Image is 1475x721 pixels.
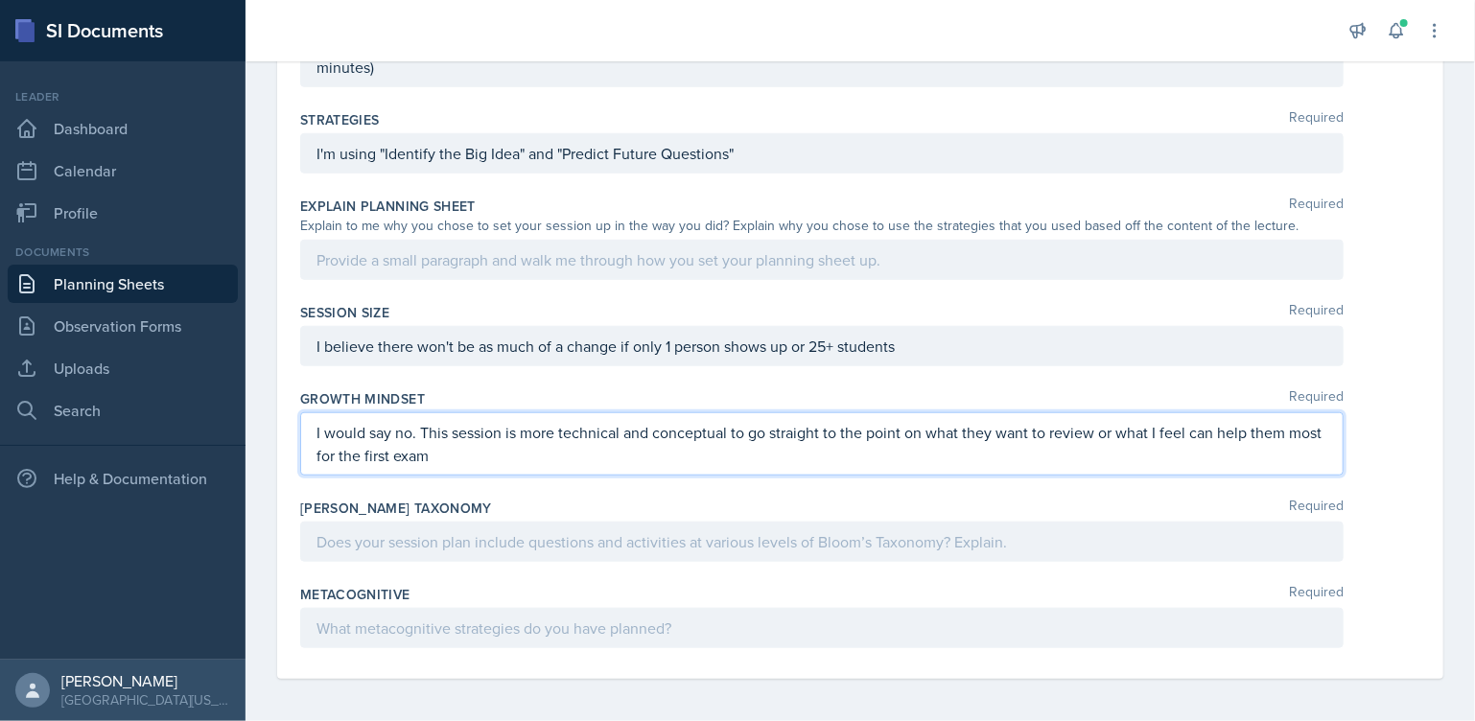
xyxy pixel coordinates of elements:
[300,303,389,322] label: Session Size
[8,459,238,498] div: Help & Documentation
[316,335,1327,358] p: I believe there won't be as much of a change if only 1 person shows up or 25+ students
[8,265,238,303] a: Planning Sheets
[1289,303,1344,322] span: Required
[8,109,238,148] a: Dashboard
[300,110,380,129] label: Strategies
[8,391,238,430] a: Search
[316,421,1327,467] p: I would say no. This session is more technical and conceptual to go straight to the point on what...
[8,244,238,261] div: Documents
[8,194,238,232] a: Profile
[61,671,230,690] div: [PERSON_NAME]
[1289,110,1344,129] span: Required
[300,499,492,518] label: [PERSON_NAME] Taxonomy
[300,389,425,408] label: Growth Mindset
[300,197,476,216] label: Explain Planning Sheet
[8,151,238,190] a: Calendar
[1289,197,1344,216] span: Required
[300,216,1344,236] div: Explain to me why you chose to set your session up in the way you did? Explain why you chose to u...
[316,142,1327,165] p: I'm using "Identify the Big Idea" and "Predict Future Questions"
[1289,499,1344,518] span: Required
[8,349,238,387] a: Uploads
[8,307,238,345] a: Observation Forms
[1289,389,1344,408] span: Required
[61,690,230,709] div: [GEOGRAPHIC_DATA][US_STATE]
[300,585,410,604] label: Metacognitive
[1289,585,1344,604] span: Required
[8,88,238,105] div: Leader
